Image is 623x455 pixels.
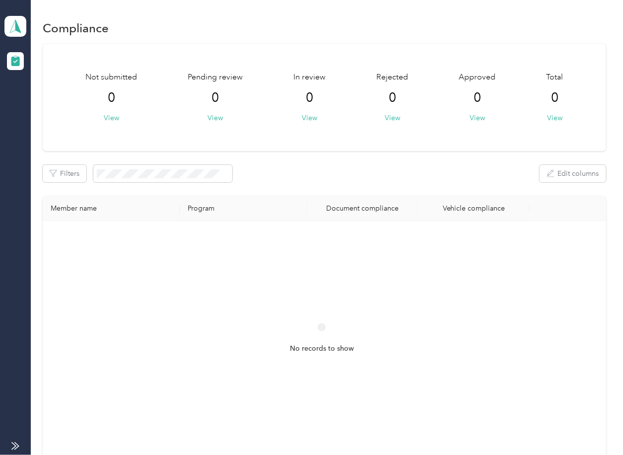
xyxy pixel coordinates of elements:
[180,196,306,221] th: Program
[567,399,623,455] iframe: Everlance-gr Chat Button Frame
[104,113,119,123] button: View
[43,196,180,221] th: Member name
[474,90,481,106] span: 0
[389,90,396,106] span: 0
[293,72,326,83] span: In review
[459,72,495,83] span: Approved
[470,113,485,123] button: View
[290,343,354,354] span: No records to show
[43,23,109,33] h1: Compliance
[188,72,243,83] span: Pending review
[426,204,522,213] div: Vehicle compliance
[208,113,223,123] button: View
[540,165,606,182] button: Edit columns
[302,113,317,123] button: View
[385,113,400,123] button: View
[43,165,86,182] button: Filters
[306,90,313,106] span: 0
[546,72,563,83] span: Total
[376,72,408,83] span: Rejected
[547,113,562,123] button: View
[108,90,115,106] span: 0
[315,204,411,213] div: Document compliance
[211,90,219,106] span: 0
[551,90,558,106] span: 0
[85,72,137,83] span: Not submitted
